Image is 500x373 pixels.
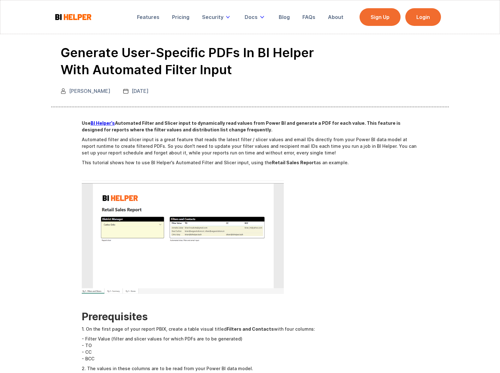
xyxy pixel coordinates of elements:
[91,120,115,126] a: BI Helper’s
[227,326,274,332] strong: Filters and Contacts
[360,8,401,26] a: Sign Up
[82,120,91,126] strong: Use
[302,14,315,20] div: FAQs
[328,14,343,20] div: About
[82,335,419,362] p: - Filter Value (filter and slicer values for which PDFs are to be generated) - TO - CC - BCC
[202,14,223,20] div: Security
[82,298,419,305] p: ‍
[82,326,419,332] p: 1. On the first page of your report PBIX, create a table visual titled with four columns:
[133,10,164,24] a: Features
[61,44,345,78] h1: Generate User-specific PDFs In BI Helper with Automated Filter Input
[272,160,316,165] strong: Retail Sales Report
[82,159,419,166] p: This tutorial shows how to use BI Helper's Automated Filter and Slicer input, using the as an exa...
[324,10,348,24] a: About
[82,310,148,323] strong: Prerequisites
[69,88,110,94] div: [PERSON_NAME]
[172,14,189,20] div: Pricing
[274,10,294,24] a: Blog
[137,14,159,20] div: Features
[240,10,271,24] div: Docs
[82,169,419,176] p: ‍
[168,10,194,24] a: Pricing
[279,14,290,20] div: Blog
[82,136,419,156] p: Automated filter and slicer input is a great feature that reads the latest filter / slicer values...
[298,10,320,24] a: FAQs
[245,14,258,20] div: Docs
[82,120,401,132] strong: Automated Filter and Slicer input to dynamically read values from Power BI and generate a PDF for...
[82,365,419,372] p: 2. The values in these columns are to be read from your Power BI data model.
[132,88,149,94] div: [DATE]
[405,8,441,26] a: Login
[198,10,237,24] div: Security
